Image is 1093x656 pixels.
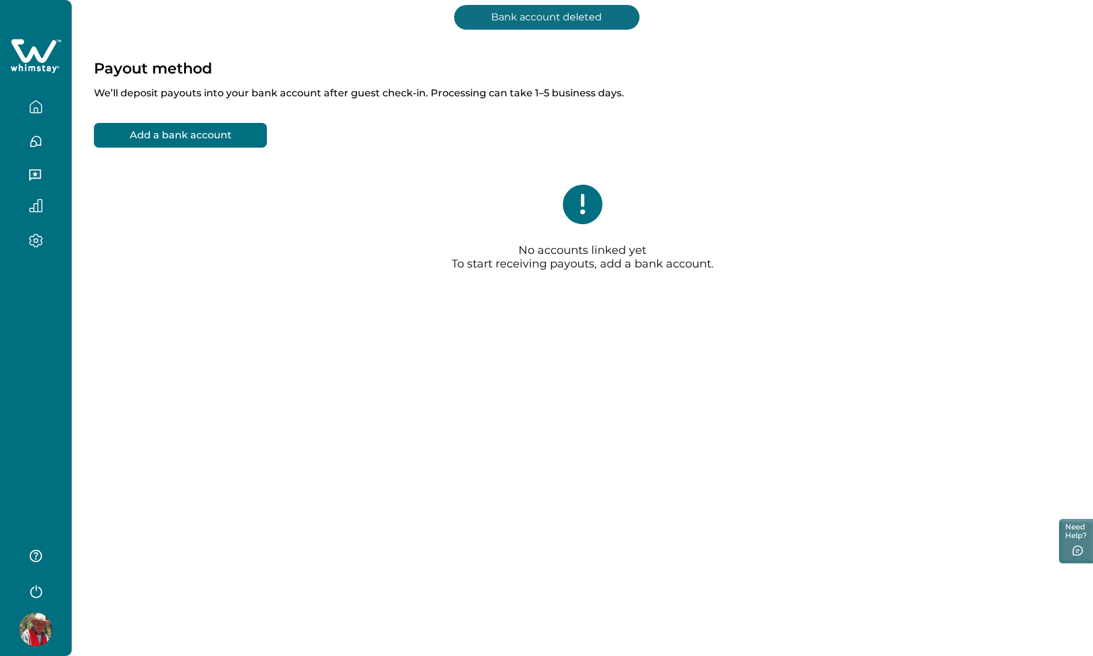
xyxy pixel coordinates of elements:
p: No accounts linked yet To start receiving payouts, add a bank account. [452,244,714,271]
p: Payout method [94,59,212,77]
p: Bank account deleted [454,5,639,30]
p: We’ll deposit payouts into your bank account after guest check-in. Processing can take 1–5 busine... [94,77,1071,99]
button: Add a bank account [94,123,267,148]
img: Whimstay Host [19,613,53,646]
